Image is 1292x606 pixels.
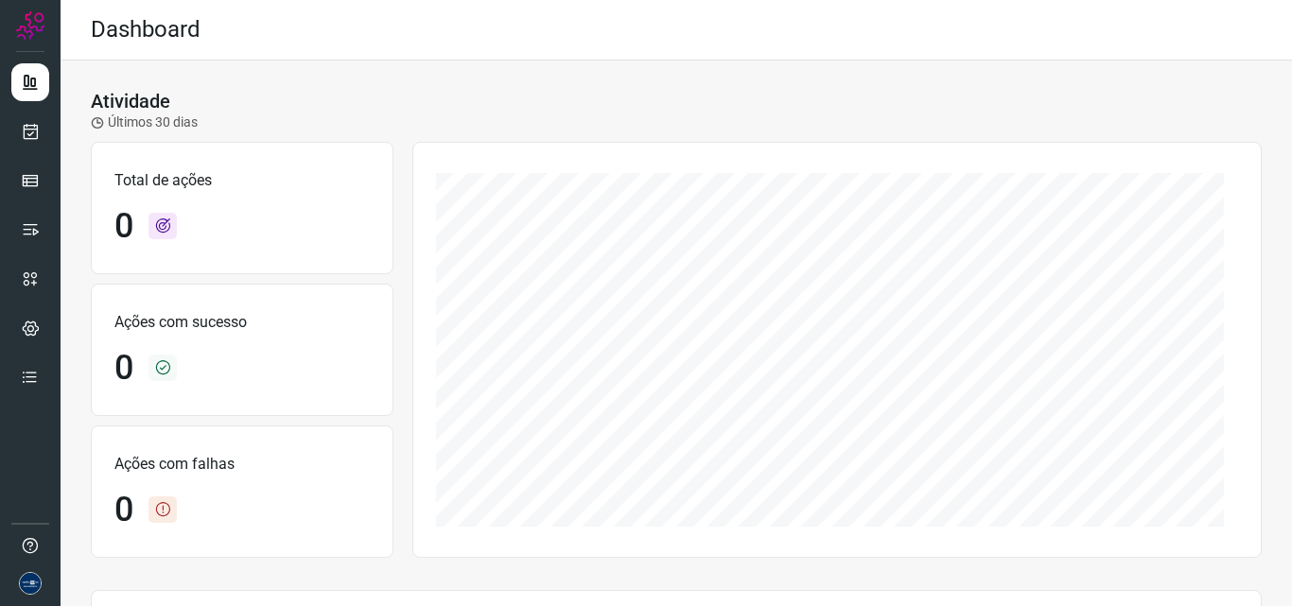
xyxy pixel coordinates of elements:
[91,90,170,113] h3: Atividade
[91,16,201,43] h2: Dashboard
[114,311,370,334] p: Ações com sucesso
[114,490,133,530] h1: 0
[114,206,133,247] h1: 0
[114,348,133,389] h1: 0
[19,572,42,595] img: d06bdf07e729e349525d8f0de7f5f473.png
[91,113,198,132] p: Últimos 30 dias
[16,11,44,40] img: Logo
[114,453,370,476] p: Ações com falhas
[114,169,370,192] p: Total de ações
